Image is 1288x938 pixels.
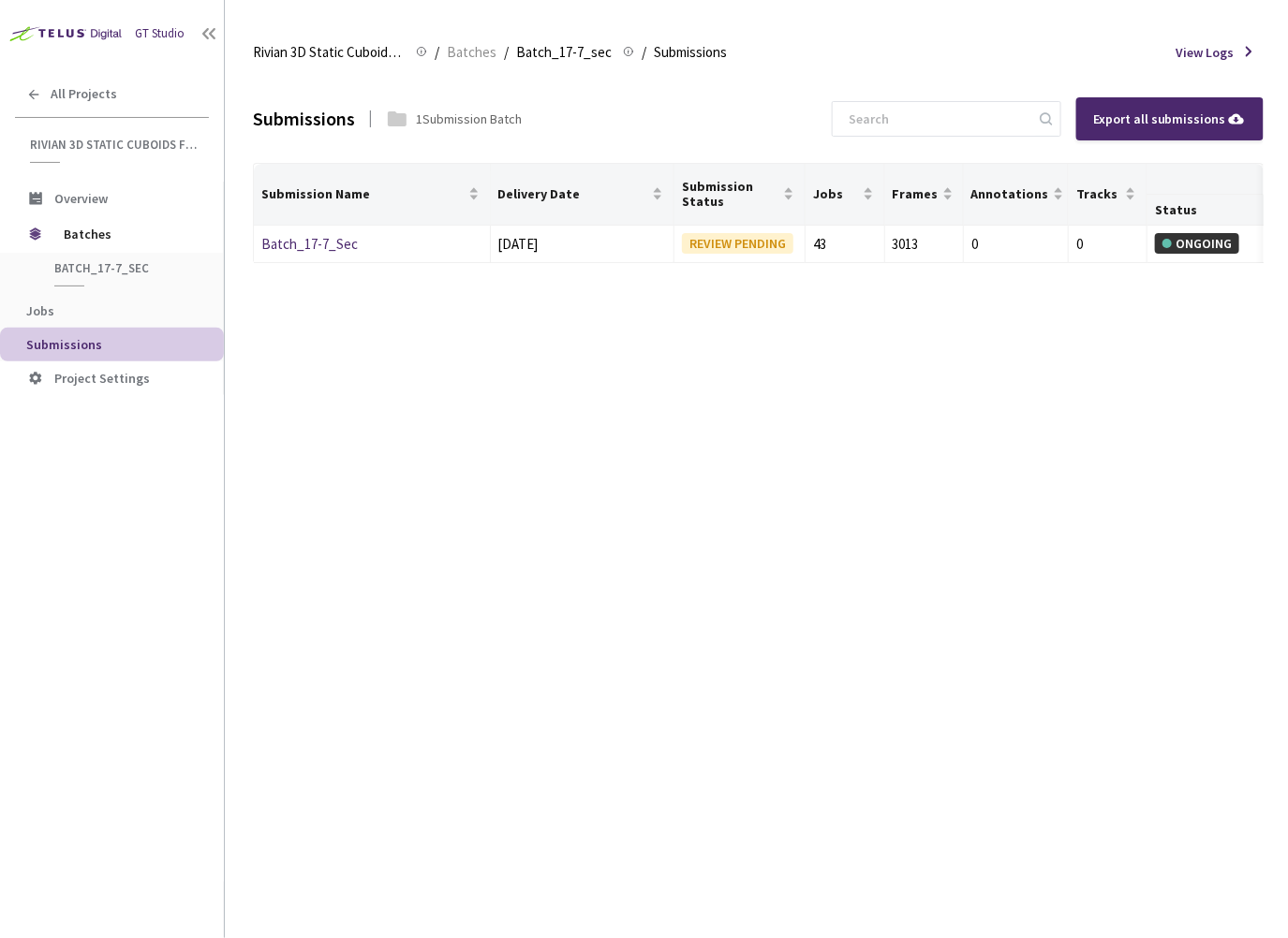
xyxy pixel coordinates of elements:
[135,24,185,43] div: GT Studio
[813,186,858,201] span: Jobs
[893,233,955,256] div: 3013
[443,41,500,62] a: Batches
[1155,233,1239,254] div: ONGOING
[971,233,1060,256] div: 0
[964,164,1069,226] th: Annotations
[54,190,108,207] span: Overview
[498,186,648,201] span: Delivery Date
[1076,186,1121,201] span: Tracks
[682,179,779,209] span: Submission Status
[813,233,876,256] div: 43
[26,302,54,319] span: Jobs
[885,164,964,226] th: Frames
[261,186,465,201] span: Submission Name
[1093,109,1247,129] div: Export all submissions
[498,233,666,256] div: [DATE]
[253,41,405,64] span: Rivian 3D Static Cuboids fixed[2024-25]
[26,336,102,353] span: Submissions
[416,109,522,129] div: 1 Submission Batch
[253,104,355,133] div: Submissions
[654,41,727,64] span: Submissions
[837,102,1037,136] input: Search
[64,215,192,253] span: Batches
[682,233,793,254] div: REVIEW PENDING
[516,41,612,64] span: Batch_17-7_sec
[54,370,150,387] span: Project Settings
[1147,195,1279,226] th: Status
[971,186,1049,201] span: Annotations
[435,41,439,64] li: /
[447,41,496,64] span: Batches
[1177,42,1235,63] span: View Logs
[504,41,509,64] li: /
[54,260,193,276] span: Batch_17-7_sec
[642,41,646,64] li: /
[893,186,939,201] span: Frames
[674,164,806,226] th: Submission Status
[491,164,674,226] th: Delivery Date
[1069,164,1147,226] th: Tracks
[51,86,117,102] span: All Projects
[806,164,884,226] th: Jobs
[30,137,198,153] span: Rivian 3D Static Cuboids fixed[2024-25]
[1076,233,1139,256] div: 0
[254,164,491,226] th: Submission Name
[261,235,358,253] a: Batch_17-7_Sec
